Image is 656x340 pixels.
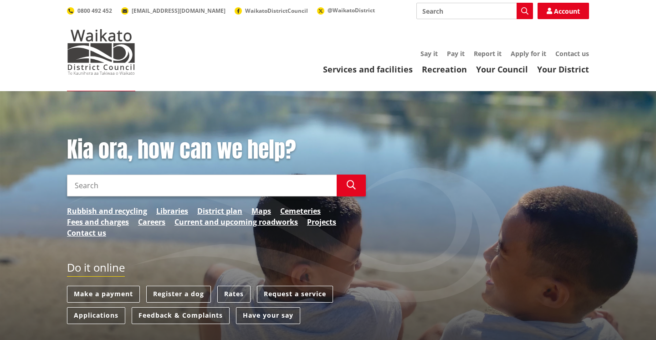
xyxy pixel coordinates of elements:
[121,7,225,15] a: [EMAIL_ADDRESS][DOMAIN_NAME]
[67,227,106,238] a: Contact us
[538,3,589,19] a: Account
[174,216,298,227] a: Current and upcoming roadworks
[67,7,112,15] a: 0800 492 452
[217,286,251,303] a: Rates
[67,307,125,324] a: Applications
[280,206,321,216] a: Cemeteries
[416,3,533,19] input: Search input
[317,6,375,14] a: @WaikatoDistrict
[197,206,242,216] a: District plan
[132,307,230,324] a: Feedback & Complaints
[476,64,528,75] a: Your Council
[67,29,135,75] img: Waikato District Council - Te Kaunihera aa Takiwaa o Waikato
[67,175,337,196] input: Search input
[236,307,300,324] a: Have your say
[307,216,336,227] a: Projects
[257,286,333,303] a: Request a service
[138,216,165,227] a: Careers
[67,137,366,163] h1: Kia ora, how can we help?
[146,286,211,303] a: Register a dog
[67,216,129,227] a: Fees and charges
[251,206,271,216] a: Maps
[422,64,467,75] a: Recreation
[511,49,546,58] a: Apply for it
[420,49,438,58] a: Say it
[474,49,502,58] a: Report it
[245,7,308,15] span: WaikatoDistrictCouncil
[537,64,589,75] a: Your District
[67,261,125,277] h2: Do it online
[132,7,225,15] span: [EMAIL_ADDRESS][DOMAIN_NAME]
[323,64,413,75] a: Services and facilities
[328,6,375,14] span: @WaikatoDistrict
[67,206,147,216] a: Rubbish and recycling
[67,286,140,303] a: Make a payment
[235,7,308,15] a: WaikatoDistrictCouncil
[555,49,589,58] a: Contact us
[156,206,188,216] a: Libraries
[77,7,112,15] span: 0800 492 452
[447,49,465,58] a: Pay it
